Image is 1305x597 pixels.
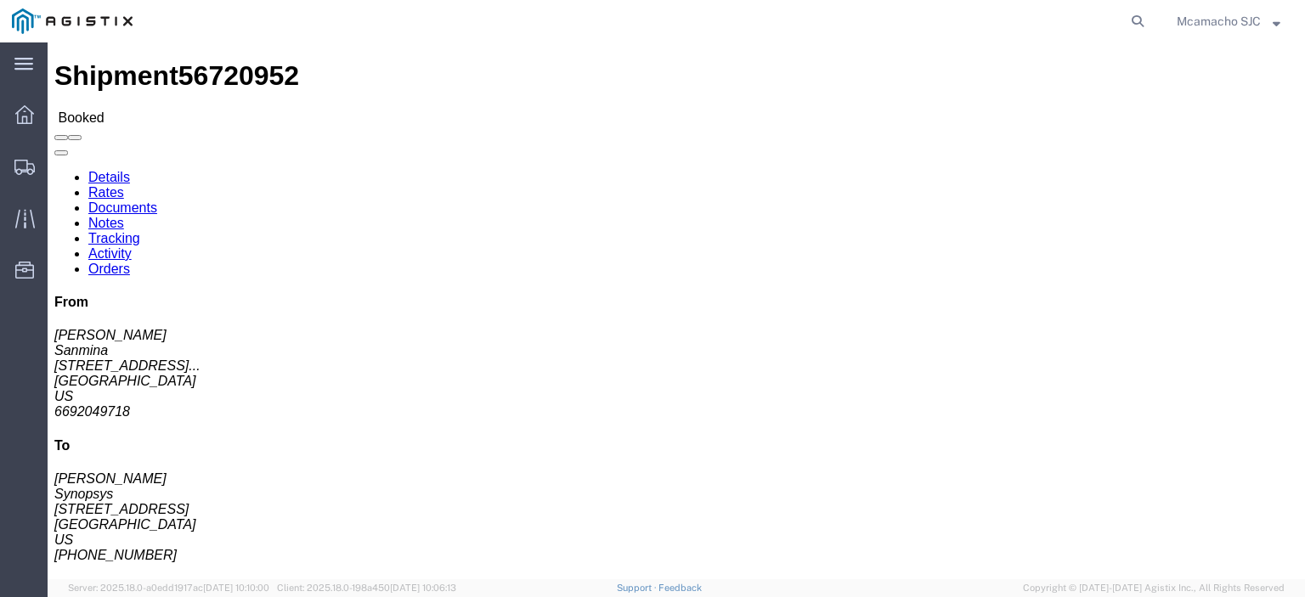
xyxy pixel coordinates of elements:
button: Mcamacho SJC [1176,11,1281,31]
a: Feedback [658,583,702,593]
span: Copyright © [DATE]-[DATE] Agistix Inc., All Rights Reserved [1023,581,1285,595]
img: logo [12,8,133,34]
iframe: FS Legacy Container [48,42,1305,579]
span: Mcamacho SJC [1177,12,1261,31]
span: Client: 2025.18.0-198a450 [277,583,456,593]
span: [DATE] 10:10:00 [203,583,269,593]
span: [DATE] 10:06:13 [390,583,456,593]
a: Support [617,583,659,593]
span: Server: 2025.18.0-a0edd1917ac [68,583,269,593]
